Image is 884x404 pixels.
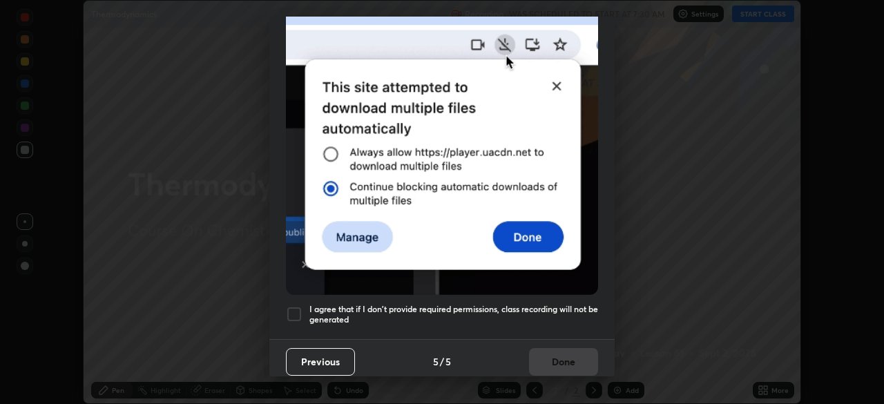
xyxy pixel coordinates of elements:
[433,354,439,369] h4: 5
[309,304,598,325] h5: I agree that if I don't provide required permissions, class recording will not be generated
[286,348,355,376] button: Previous
[440,354,444,369] h4: /
[445,354,451,369] h4: 5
